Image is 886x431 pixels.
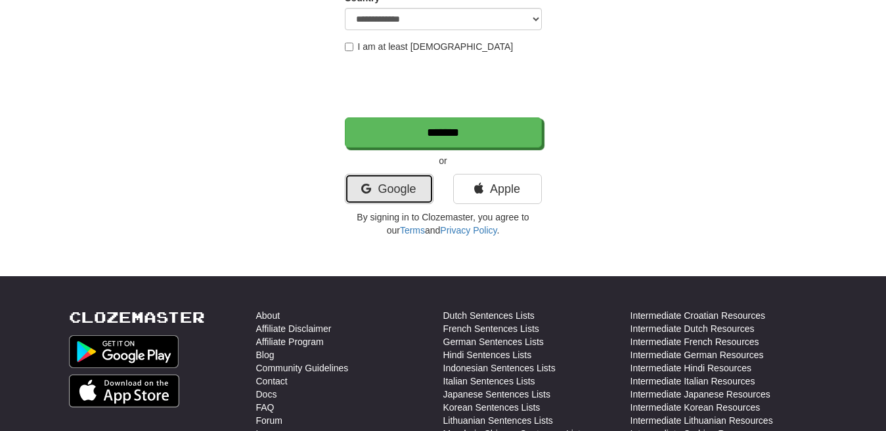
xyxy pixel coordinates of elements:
[345,43,353,51] input: I am at least [DEMOGRAPHIC_DATA]
[256,361,349,375] a: Community Guidelines
[256,335,324,348] a: Affiliate Program
[256,348,275,361] a: Blog
[443,388,550,401] a: Japanese Sentences Lists
[256,309,280,322] a: About
[345,60,544,111] iframe: reCAPTCHA
[256,375,288,388] a: Contact
[443,361,556,375] a: Indonesian Sentences Lists
[631,388,770,401] a: Intermediate Japanese Resources
[631,414,773,427] a: Intermediate Lithuanian Resources
[443,414,553,427] a: Lithuanian Sentences Lists
[631,348,764,361] a: Intermediate German Resources
[256,388,277,401] a: Docs
[345,211,542,237] p: By signing in to Clozemaster, you agree to our and .
[443,401,541,414] a: Korean Sentences Lists
[631,309,765,322] a: Intermediate Croatian Resources
[440,225,497,236] a: Privacy Policy
[345,40,514,53] label: I am at least [DEMOGRAPHIC_DATA]
[443,335,544,348] a: German Sentences Lists
[69,335,179,368] img: Get it on Google Play
[443,348,532,361] a: Hindi Sentences Lists
[345,174,433,204] a: Google
[631,361,751,375] a: Intermediate Hindi Resources
[443,309,535,322] a: Dutch Sentences Lists
[345,154,542,167] p: or
[443,375,535,388] a: Italian Sentences Lists
[256,401,275,414] a: FAQ
[256,414,282,427] a: Forum
[69,309,205,325] a: Clozemaster
[256,322,332,335] a: Affiliate Disclaimer
[631,375,755,388] a: Intermediate Italian Resources
[631,401,761,414] a: Intermediate Korean Resources
[69,375,180,407] img: Get it on App Store
[631,322,755,335] a: Intermediate Dutch Resources
[631,335,759,348] a: Intermediate French Resources
[443,322,539,335] a: French Sentences Lists
[400,225,425,236] a: Terms
[453,174,542,204] a: Apple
